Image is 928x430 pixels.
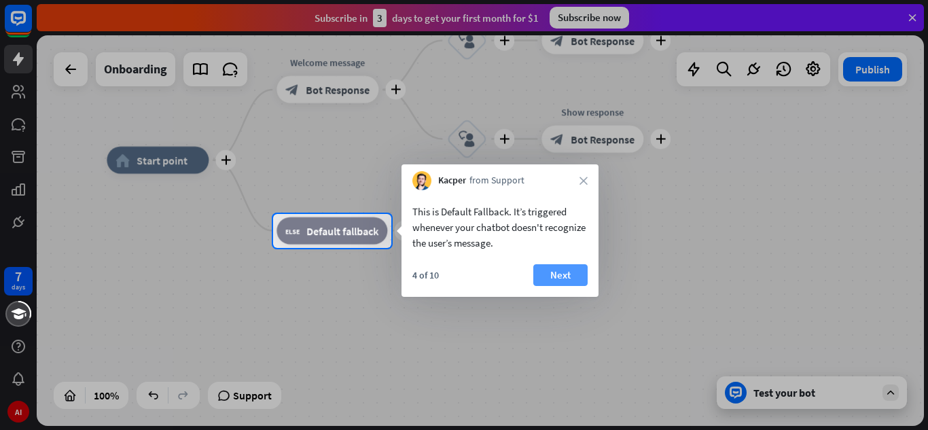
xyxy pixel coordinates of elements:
[533,264,588,286] button: Next
[579,177,588,185] i: close
[438,174,466,187] span: Kacper
[412,269,439,281] div: 4 of 10
[285,224,300,238] i: block_fallback
[11,5,52,46] button: Open LiveChat chat widget
[306,224,378,238] span: Default fallback
[412,204,588,251] div: This is Default Fallback. It’s triggered whenever your chatbot doesn't recognize the user’s message.
[469,174,524,187] span: from Support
